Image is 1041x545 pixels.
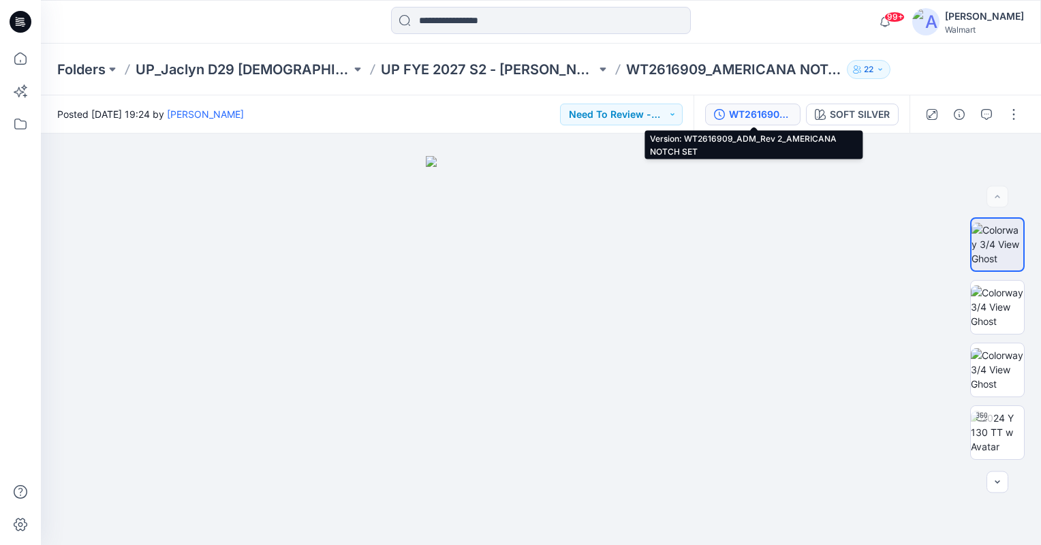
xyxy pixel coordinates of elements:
[847,60,890,79] button: 22
[729,107,792,122] div: WT2616909_ADM_Rev 2_AMERICANA NOTCH SET
[57,60,106,79] a: Folders
[971,348,1024,391] img: Colorway 3/4 View Ghost
[167,108,244,120] a: [PERSON_NAME]
[884,12,905,22] span: 99+
[912,8,939,35] img: avatar
[972,223,1023,266] img: Colorway 3/4 View Ghost
[945,25,1024,35] div: Walmart
[136,60,351,79] a: UP_Jaclyn D29 [DEMOGRAPHIC_DATA] Sleep
[381,60,596,79] a: UP FYE 2027 S2 - [PERSON_NAME] D29 [DEMOGRAPHIC_DATA] Sleepwear
[864,62,873,77] p: 22
[830,107,890,122] div: SOFT SILVER
[426,156,656,545] img: eyJhbGciOiJIUzI1NiIsImtpZCI6IjAiLCJzbHQiOiJzZXMiLCJ0eXAiOiJKV1QifQ.eyJkYXRhIjp7InR5cGUiOiJzdG9yYW...
[948,104,970,125] button: Details
[57,107,244,121] span: Posted [DATE] 19:24 by
[806,104,899,125] button: SOFT SILVER
[626,60,841,79] p: WT2616909_AMERICANA NOTCH SET
[971,285,1024,328] img: Colorway 3/4 View Ghost
[945,8,1024,25] div: [PERSON_NAME]
[705,104,801,125] button: WT2616909_ADM_Rev 2_AMERICANA NOTCH SET
[971,411,1024,454] img: 2024 Y 130 TT w Avatar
